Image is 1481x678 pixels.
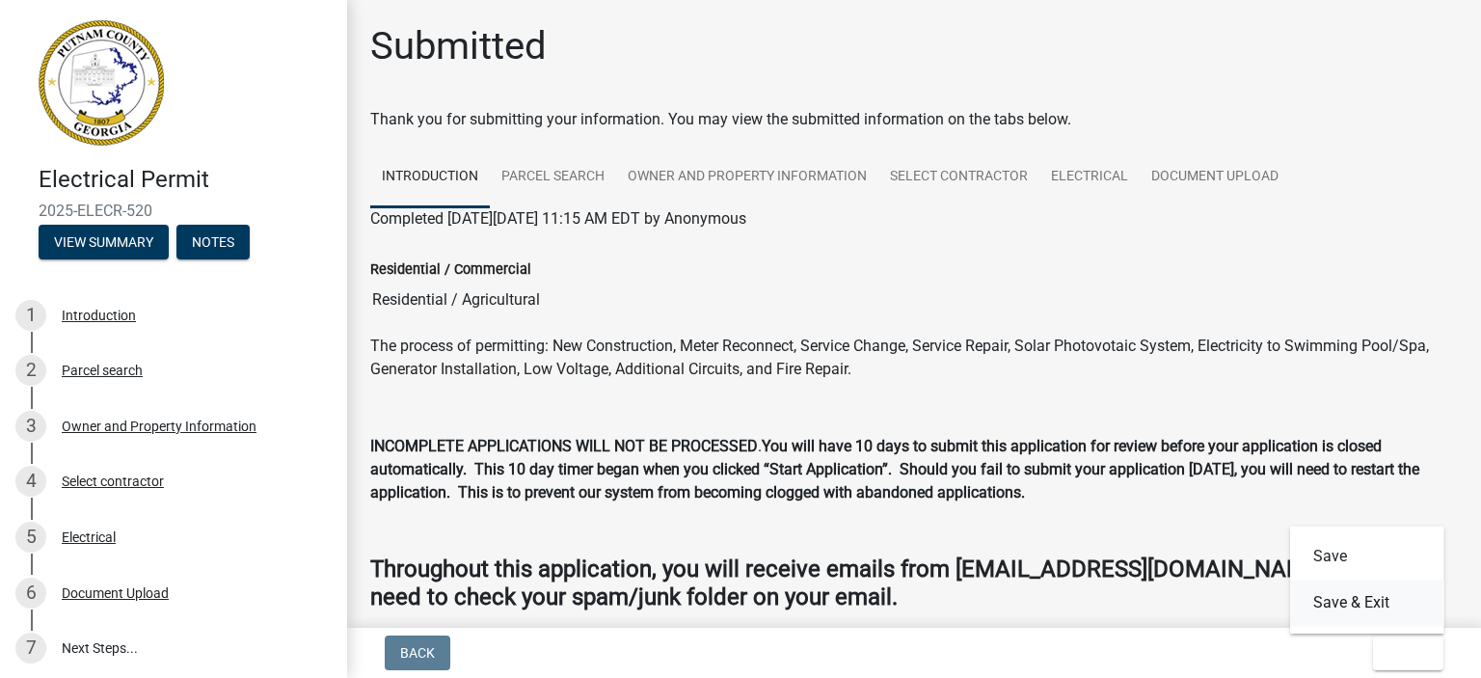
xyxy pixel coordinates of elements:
[370,435,1458,504] p: .
[15,522,46,553] div: 5
[370,209,746,228] span: Completed [DATE][DATE] 11:15 AM EDT by Anonymous
[385,636,450,670] button: Back
[176,235,250,251] wm-modal-confirm: Notes
[62,586,169,600] div: Document Upload
[62,364,143,377] div: Parcel search
[62,309,136,322] div: Introduction
[1140,147,1290,208] a: Document Upload
[370,147,490,208] a: Introduction
[370,23,547,69] h1: Submitted
[1290,533,1444,580] button: Save
[370,437,1419,502] strong: You will have 10 days to submit this application for review before your application is closed aut...
[370,556,1431,610] strong: Throughout this application, you will receive emails from [EMAIL_ADDRESS][DOMAIN_NAME]. You may n...
[1388,645,1416,661] span: Exit
[62,420,256,433] div: Owner and Property Information
[15,633,46,664] div: 7
[176,225,250,259] button: Notes
[39,235,169,251] wm-modal-confirm: Summary
[370,108,1458,131] div: Thank you for submitting your information. You may view the submitted information on the tabs below.
[62,530,116,544] div: Electrical
[1039,147,1140,208] a: Electrical
[15,411,46,442] div: 3
[39,225,169,259] button: View Summary
[370,263,531,277] label: Residential / Commercial
[1290,580,1444,626] button: Save & Exit
[400,645,435,661] span: Back
[15,466,46,497] div: 4
[1373,636,1443,670] button: Exit
[490,147,616,208] a: Parcel search
[370,335,1458,381] p: The process of permitting: New Construction, Meter Reconnect, Service Change, Service Repair, Sol...
[15,355,46,386] div: 2
[39,166,332,194] h4: Electrical Permit
[878,147,1039,208] a: Select contractor
[616,147,878,208] a: Owner and Property Information
[1290,526,1444,634] div: Exit
[39,202,309,220] span: 2025-ELECR-520
[15,300,46,331] div: 1
[370,437,758,455] strong: INCOMPLETE APPLICATIONS WILL NOT BE PROCESSED
[39,20,164,146] img: Putnam County, Georgia
[15,578,46,609] div: 6
[62,475,164,488] div: Select contractor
